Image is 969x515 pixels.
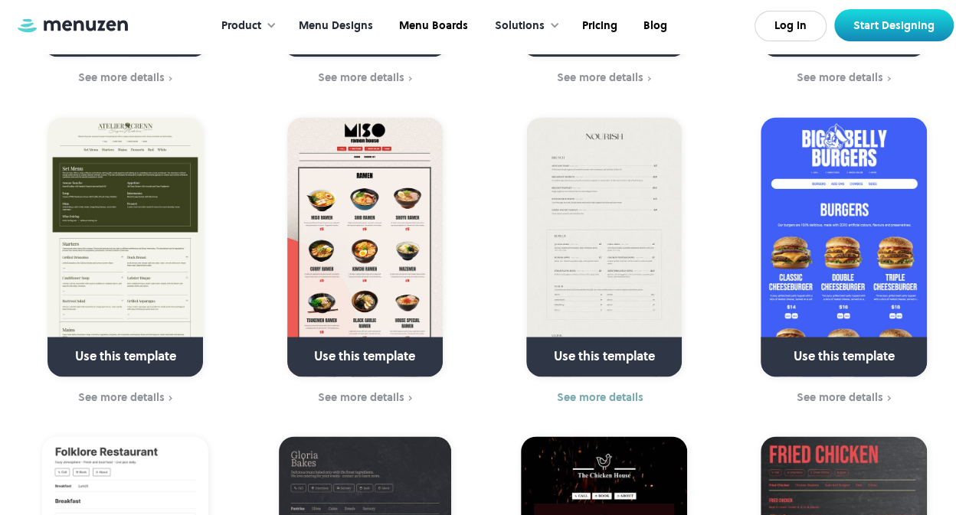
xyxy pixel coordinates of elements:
[755,11,827,41] a: Log In
[221,18,261,34] div: Product
[15,70,236,86] a: See more details
[78,71,165,83] div: See more details
[568,2,629,50] a: Pricing
[385,2,480,50] a: Menu Boards
[206,2,284,50] div: Product
[761,117,927,376] a: Use this template
[526,117,682,376] a: Use this template
[284,2,385,50] a: Menu Designs
[834,9,954,41] a: Start Designing
[78,391,165,403] div: See more details
[318,391,404,403] div: See more details
[255,390,476,406] a: See more details
[494,70,715,86] a: See more details
[557,71,643,83] div: See more details
[734,390,954,406] a: See more details
[47,117,203,376] a: Use this template
[797,391,883,403] div: See more details
[797,71,883,83] div: See more details
[557,391,643,403] div: See more details
[495,18,545,34] div: Solutions
[494,390,715,406] a: See more details
[287,117,443,376] a: Use this template
[15,390,236,406] a: See more details
[255,70,476,86] a: See more details
[318,71,404,83] div: See more details
[734,70,954,86] a: See more details
[480,2,568,50] div: Solutions
[629,2,679,50] a: Blog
